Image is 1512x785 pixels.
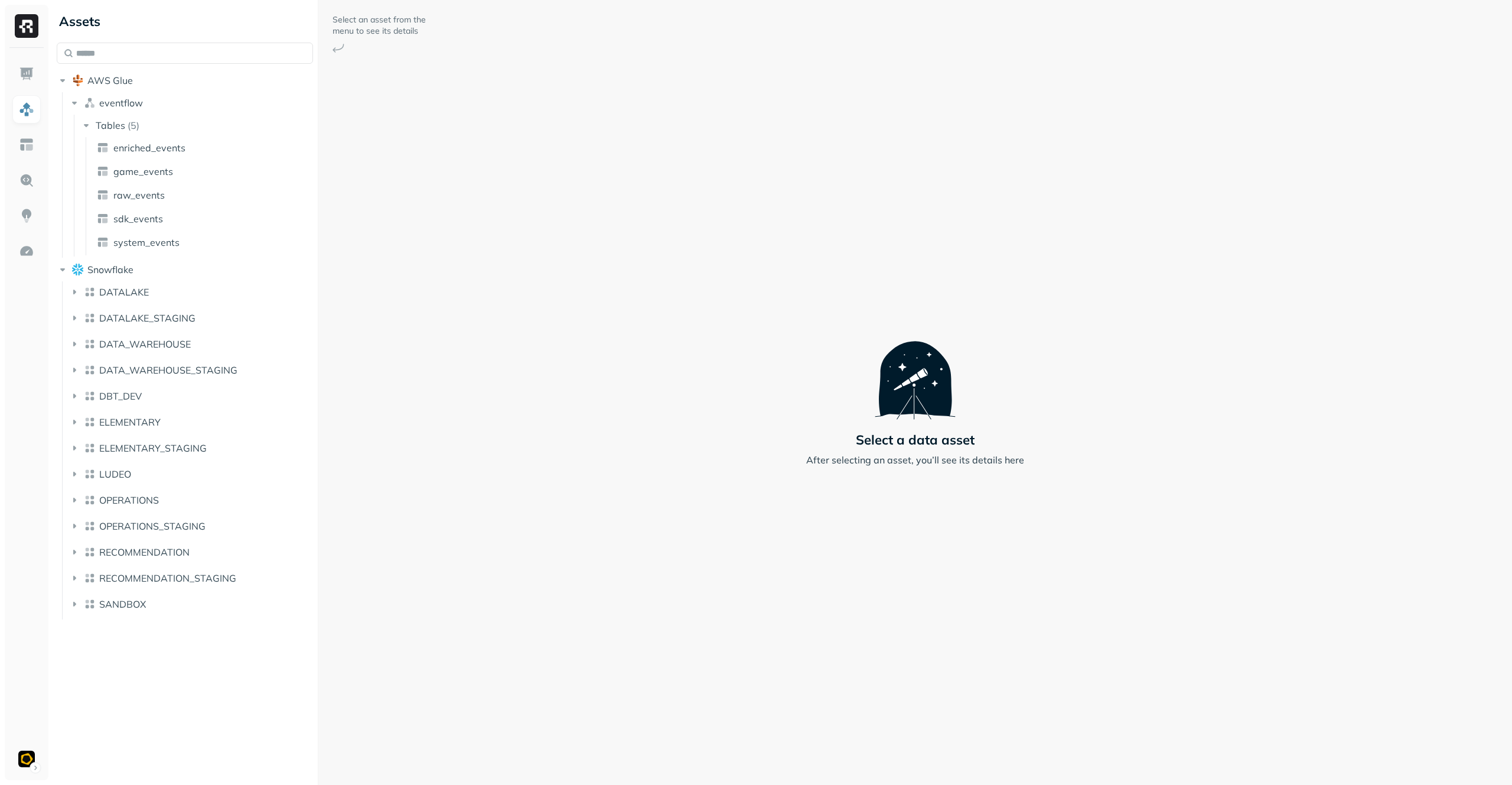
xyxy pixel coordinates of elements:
[99,416,161,428] span: ELEMENTARY
[99,468,131,480] span: LUDEO
[19,66,34,82] img: Dashboard
[113,236,180,248] span: system_events
[333,14,427,37] p: Select an asset from the menu to see its details
[69,569,314,588] button: RECOMMENDATION_STAGING
[19,244,34,259] img: Optimization
[113,142,185,154] span: enriched_events
[99,364,237,376] span: DATA_WAREHOUSE_STAGING
[97,213,109,225] img: table
[69,491,314,510] button: OPERATIONS
[69,595,314,614] button: SANDBOX
[69,517,314,536] button: OPERATIONS_STAGING
[97,166,109,177] img: table
[806,453,1024,467] p: After selecting an asset, you’ll see its details here
[84,598,96,610] img: lake
[97,189,109,201] img: table
[18,751,35,767] img: Ludeo Staging
[92,138,315,157] a: enriched_events
[69,413,314,432] button: ELEMENTARY
[99,546,190,558] span: RECOMMENDATION
[84,468,96,480] img: lake
[57,12,313,31] div: Assets
[84,442,96,454] img: lake
[99,598,146,610] span: SANDBOX
[97,142,109,154] img: table
[92,209,315,228] a: sdk_events
[97,236,109,248] img: table
[96,119,125,131] span: Tables
[92,233,315,252] a: system_events
[84,572,96,584] img: lake
[84,286,96,298] img: lake
[69,465,314,484] button: LUDEO
[856,432,975,448] p: Select a data asset
[92,162,315,181] a: game_events
[99,442,207,454] span: ELEMENTARY_STAGING
[84,416,96,428] img: lake
[57,260,313,279] button: Snowflake
[69,361,314,379] button: DATA_WAREHOUSE_STAGING
[84,312,96,324] img: lake
[80,116,314,135] button: Tables(5)
[84,520,96,532] img: lake
[72,264,84,275] img: root
[19,173,34,188] img: Query Explorer
[92,186,315,205] a: raw_events
[19,208,34,223] img: Insights
[15,14,38,38] img: Ryft
[87,264,133,275] span: Snowflake
[99,390,142,402] span: DBT_DEV
[113,213,163,225] span: sdk_events
[72,74,84,86] img: root
[99,520,206,532] span: OPERATIONS_STAGING
[99,494,159,506] span: OPERATIONS
[113,166,173,177] span: game_events
[69,439,314,458] button: ELEMENTARY_STAGING
[99,97,143,109] span: eventflow
[128,119,139,131] p: ( 5 )
[69,309,314,327] button: DATALAKE_STAGING
[84,546,96,558] img: lake
[69,335,314,353] button: DATA_WAREHOUSE
[99,286,149,298] span: DATALAKE
[875,318,956,420] img: Telescope
[333,44,344,53] img: Arrow
[113,189,165,201] span: raw_events
[99,338,191,350] span: DATA_WAREHOUSE
[69,93,314,112] button: eventflow
[87,74,133,86] span: AWS Glue
[69,387,314,406] button: DBT_DEV
[57,71,313,90] button: AWS Glue
[69,543,314,562] button: RECOMMENDATION
[19,137,34,153] img: Asset Explorer
[84,338,96,350] img: lake
[99,312,195,324] span: DATALAKE_STAGING
[84,494,96,506] img: lake
[84,364,96,376] img: lake
[99,572,236,584] span: RECOMMENDATION_STAGING
[69,283,314,301] button: DATALAKE
[84,390,96,402] img: lake
[19,102,34,117] img: Assets
[84,97,96,109] img: namespace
